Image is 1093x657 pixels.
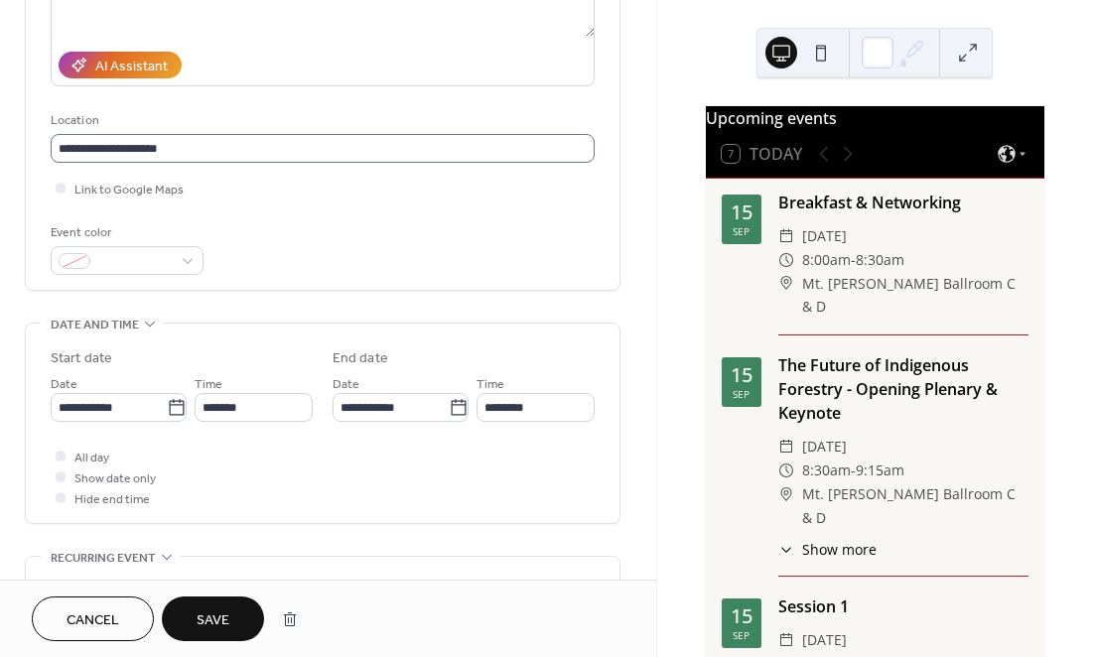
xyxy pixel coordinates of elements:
[731,365,752,385] div: 15
[856,248,904,272] span: 8:30am
[706,106,1044,130] div: Upcoming events
[802,435,847,459] span: [DATE]
[778,353,1028,425] div: The Future of Indigenous Forestry - Opening Plenary & Keynote
[851,459,856,482] span: -
[733,389,750,399] div: Sep
[778,191,1028,214] div: Breakfast & Networking
[477,374,504,395] span: Time
[802,459,851,482] span: 8:30am
[778,539,794,560] div: ​
[74,468,156,489] span: Show date only
[778,482,794,506] div: ​
[802,628,847,652] span: [DATE]
[59,52,182,78] button: AI Assistant
[51,315,139,335] span: Date and time
[778,248,794,272] div: ​
[333,348,388,369] div: End date
[95,57,168,77] div: AI Assistant
[802,539,877,560] span: Show more
[51,110,591,131] div: Location
[778,459,794,482] div: ​
[778,272,794,296] div: ​
[197,610,229,631] span: Save
[778,594,1028,618] div: Session 1
[856,459,904,482] span: 9:15am
[195,374,222,395] span: Time
[51,222,200,243] div: Event color
[32,596,154,641] button: Cancel
[74,448,109,468] span: All day
[731,202,752,222] div: 15
[67,610,119,631] span: Cancel
[778,224,794,248] div: ​
[74,180,184,200] span: Link to Google Maps
[51,374,77,395] span: Date
[51,348,112,369] div: Start date
[802,224,847,248] span: [DATE]
[733,630,750,640] div: Sep
[778,628,794,652] div: ​
[51,548,156,569] span: Recurring event
[778,539,877,560] button: ​Show more
[162,596,264,641] button: Save
[851,248,856,272] span: -
[778,435,794,459] div: ​
[802,482,1028,530] span: Mt. [PERSON_NAME] Ballroom C & D
[333,374,359,395] span: Date
[74,489,150,510] span: Hide end time
[802,272,1028,320] span: Mt. [PERSON_NAME] Ballroom C & D
[733,226,750,236] div: Sep
[731,606,752,626] div: 15
[802,248,851,272] span: 8:00am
